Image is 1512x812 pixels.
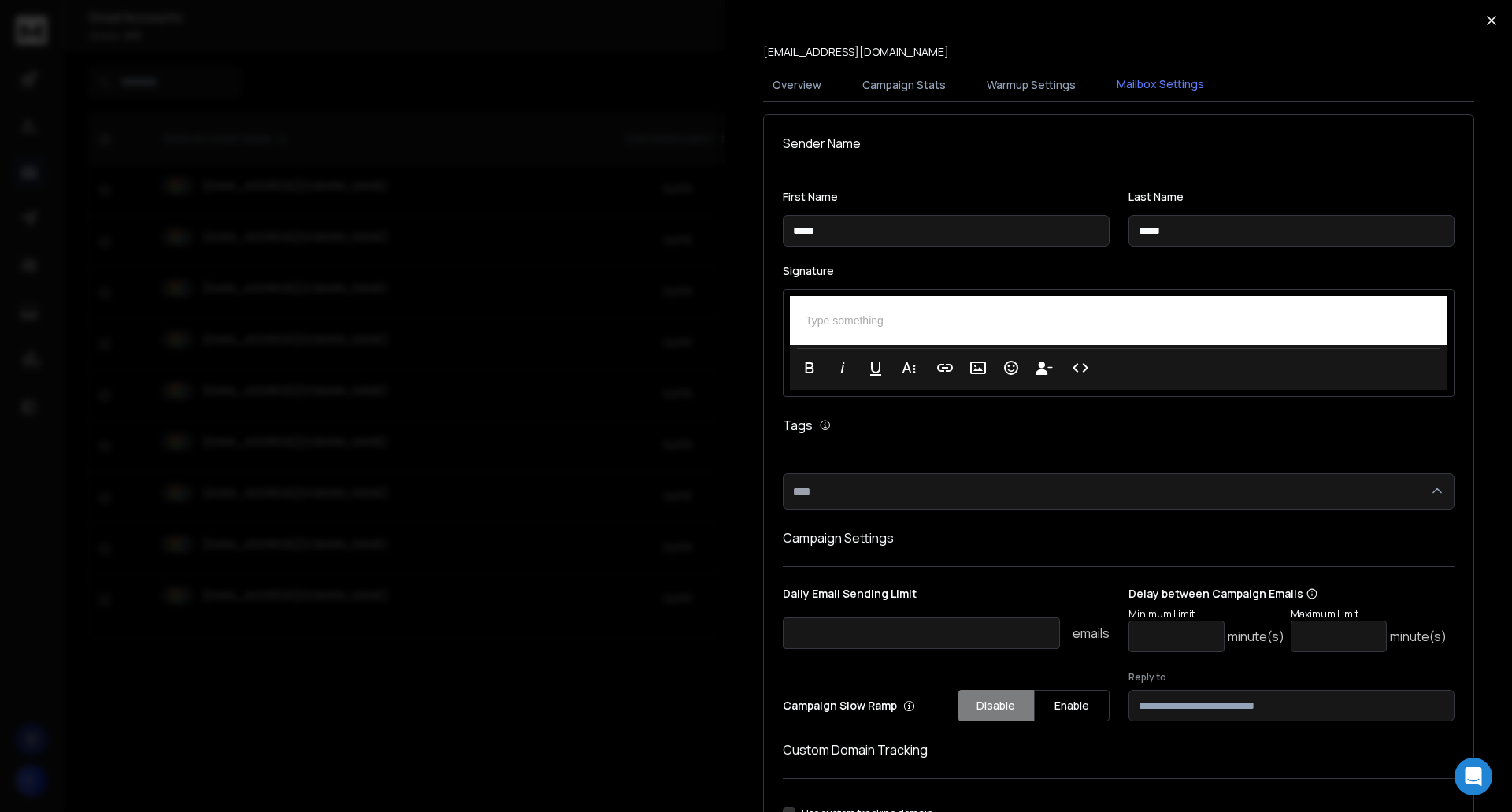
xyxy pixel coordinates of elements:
h1: Custom Domain Tracking [783,740,1455,759]
p: Daily Email Sending Limit [783,586,1110,608]
button: Warmup Settings [977,68,1085,102]
label: Signature [783,265,1455,276]
p: Campaign Slow Ramp [783,698,915,714]
label: Reply to [1128,671,1455,684]
button: Mailbox Settings [1107,67,1214,103]
p: Delay between Campaign Emails [1128,586,1447,602]
p: [EMAIL_ADDRESS][DOMAIN_NAME] [763,44,949,60]
button: Overview [763,68,831,102]
p: minute(s) [1390,627,1447,646]
button: Insert Link (Ctrl+K) [930,352,960,384]
p: Maximum Limit [1291,608,1447,621]
label: Last Name [1128,191,1455,202]
button: Underline (Ctrl+U) [861,352,891,384]
button: Enable [1034,690,1110,721]
button: Bold (Ctrl+B) [795,352,825,384]
button: Insert Unsubscribe Link [1029,352,1059,384]
p: emails [1073,624,1110,643]
h1: Tags [783,416,813,435]
div: Open Intercom Messenger [1455,758,1492,795]
p: minute(s) [1228,627,1284,646]
button: Campaign Stats [853,68,955,102]
h1: Sender Name [783,134,1455,153]
h1: Campaign Settings [783,528,1455,547]
p: Minimum Limit [1128,608,1284,621]
label: First Name [783,191,1110,202]
button: Disable [958,690,1034,721]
